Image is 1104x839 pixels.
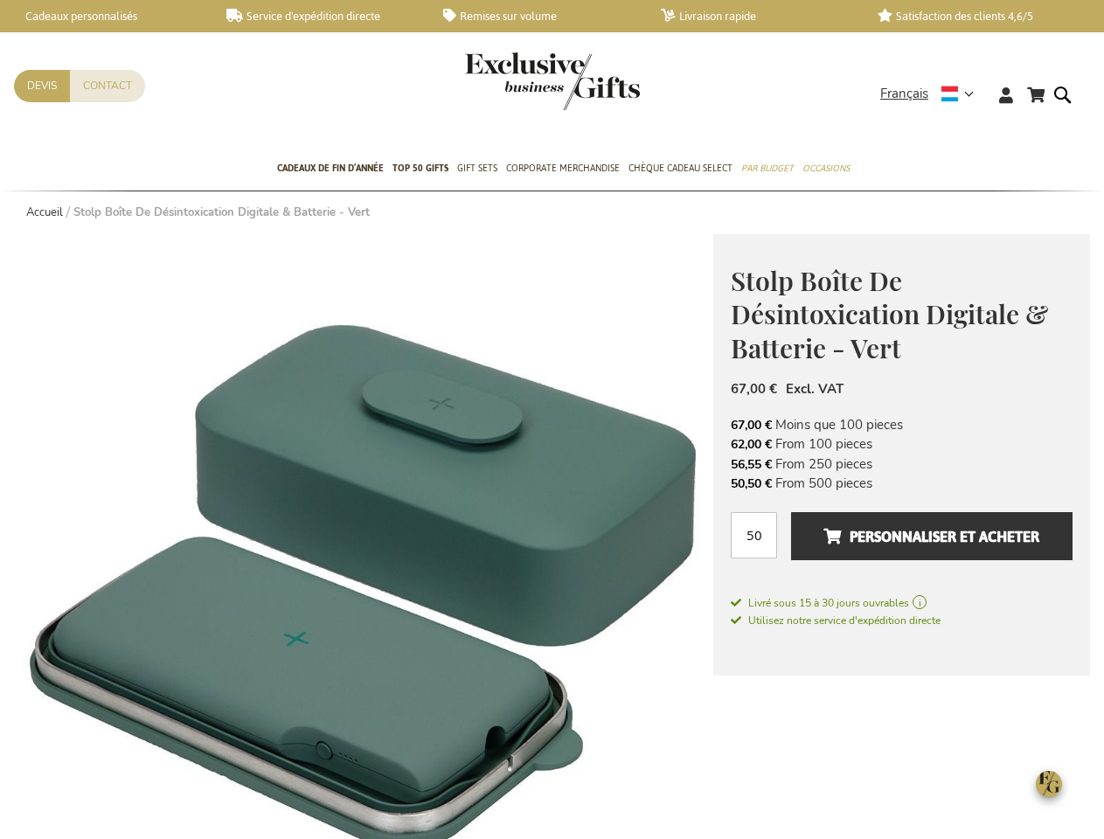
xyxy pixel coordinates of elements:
span: Cadeaux de fin d’année [277,159,384,177]
a: Satisfaction des clients 4,6/5 [878,9,1067,24]
span: Stolp Boîte De Désintoxication Digitale & Batterie - Vert [731,263,1048,365]
strong: Stolp Boîte De Désintoxication Digitale & Batterie - Vert [73,205,370,220]
a: Livraison rapide [661,9,851,24]
span: TOP 50 Gifts [392,159,448,177]
span: Utilisez notre service d'expédition directe [731,614,941,628]
span: 62,00 € [731,436,772,453]
li: Moins que 100 pieces [731,415,1073,434]
li: From 500 pieces [731,474,1073,493]
button: Personnaliser et acheter [791,512,1073,560]
a: Cadeaux personnalisés [9,9,198,24]
span: Par budget [741,159,794,177]
span: Gift Sets [457,159,497,177]
a: Devis [14,70,70,102]
span: Français [880,84,928,104]
a: Utilisez notre service d'expédition directe [731,611,941,628]
span: 67,00 € [731,417,772,433]
span: Personnaliser et acheter [823,523,1039,551]
li: From 100 pieces [731,434,1073,454]
a: Service d'expédition directe [226,9,416,24]
span: Occasions [802,159,850,177]
input: Qté [731,512,777,558]
a: Contact [70,70,145,102]
li: From 250 pieces [731,454,1073,474]
span: Chèque Cadeau Select [628,159,733,177]
span: 50,50 € [731,475,772,492]
span: Corporate Merchandise [506,159,620,177]
img: Exclusive Business gifts logo [465,52,640,110]
a: Remises sur volume [443,9,633,24]
a: Accueil [26,205,63,220]
a: store logo [465,52,552,110]
a: Livré sous 15 à 30 jours ouvrables [731,595,1073,611]
div: Français [880,84,985,104]
span: 67,00 € [731,380,777,398]
span: Excl. VAT [786,380,844,398]
span: 56,55 € [731,456,772,473]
